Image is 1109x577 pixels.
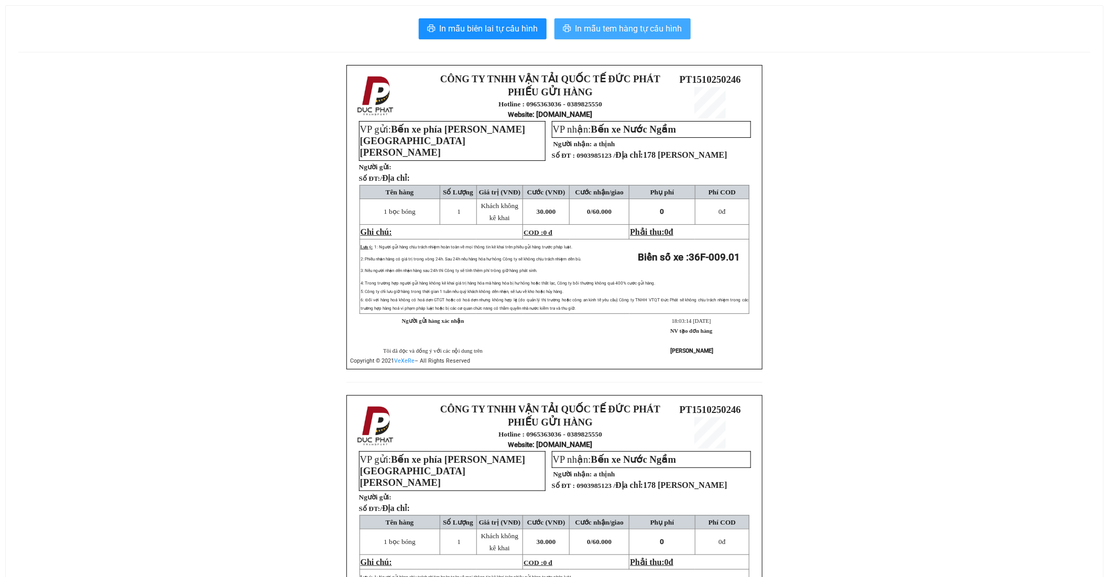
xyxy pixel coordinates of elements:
[524,559,552,567] span: COD :
[382,504,410,513] span: Địa chỉ:
[382,173,410,182] span: Địa chỉ:
[386,188,414,196] span: Tên hàng
[577,151,727,159] span: 0903985123 /
[479,518,521,526] span: Giá trị (VNĐ)
[427,24,436,34] span: printer
[443,518,473,526] span: Số Lượng
[481,202,518,222] span: Khách không kê khai
[359,175,410,182] strong: Số ĐT:
[359,163,392,171] strong: Người gửi:
[650,518,674,526] span: Phụ phí
[350,357,470,364] span: Copyright © 2021 – All Rights Reserved
[587,208,612,215] span: 0/
[508,110,593,118] strong: : [DOMAIN_NAME]
[384,538,416,546] span: 1 bọc bóng
[591,124,677,135] span: Bến xe Nước Ngầm
[508,441,533,449] span: Website
[615,481,727,489] span: Địa chỉ:
[508,111,533,118] span: Website
[508,417,593,428] strong: PHIẾU GỬI HÀNG
[552,151,575,159] strong: Số ĐT :
[524,228,552,236] span: COD :
[361,245,373,249] span: Lưu ý:
[591,454,677,465] span: Bến xe Nước Ngầm
[361,257,581,262] span: 2: Phiếu nhận hàng có giá trị trong vòng 24h. Sau 24h nếu hàng hóa hư hỏng Công ty sẽ không chịu ...
[689,252,741,263] span: 36F-009.01
[575,22,682,35] span: In mẫu tem hàng tự cấu hình
[457,208,461,215] span: 1
[443,188,473,196] span: Số Lượng
[543,228,552,236] span: 0 đ
[537,538,556,546] span: 30.000
[440,73,660,84] strong: CÔNG TY TNHH VẬN TẢI QUỐC TẾ ĐỨC PHÁT
[354,404,398,448] img: logo
[719,538,725,546] span: đ
[361,227,392,236] span: Ghi chú:
[669,558,673,567] span: đ
[643,150,727,159] span: 178 [PERSON_NAME]
[680,74,741,85] span: PT1510250246
[498,430,602,438] strong: Hotline : 0965363036 - 0389825550
[643,481,727,489] span: 178 [PERSON_NAME]
[361,558,392,567] span: Ghi chú:
[575,518,624,526] span: Cước nhận/giao
[419,18,547,39] button: printerIn mẫu biên lai tự cấu hình
[554,18,691,39] button: printerIn mẫu tem hàng tự cấu hình
[587,538,612,546] span: 0/
[537,208,556,215] span: 30.000
[594,140,615,148] span: a thịnh
[374,245,572,249] span: 1: Người gửi hàng chịu trách nhiệm hoàn toàn về mọi thông tin kê khai trên phiếu gửi hàng trước p...
[361,298,749,311] span: 6: Đối với hàng hoá không có hoá đơn GTGT hoặc có hoá đơn nhưng không hợp lệ (do quản lý thị trườ...
[359,505,410,513] strong: Số ĐT:
[670,328,712,334] strong: NV tạo đơn hàng
[665,558,669,567] span: 0
[630,558,673,567] span: Phải thu:
[479,188,521,196] span: Giá trị (VNĐ)
[672,318,711,324] span: 18:03:14 [DATE]
[671,347,714,354] strong: [PERSON_NAME]
[360,454,526,488] span: VP gửi:
[660,538,665,546] span: 0
[543,559,552,567] span: 0 đ
[553,124,677,135] span: VP nhận:
[553,470,592,478] strong: Người nhận:
[508,86,593,97] strong: PHIẾU GỬI HÀNG
[553,140,592,148] strong: Người nhận:
[394,357,415,364] a: VeXeRe
[680,404,741,415] span: PT1510250246
[359,493,392,501] strong: Người gửi:
[457,538,461,546] span: 1
[527,518,566,526] span: Cước (VNĐ)
[361,268,537,273] span: 3: Nếu người nhận đến nhận hàng sau 24h thì Công ty sẽ tính thêm phí trông giữ hàng phát sinh.
[709,518,736,526] span: Phí COD
[508,440,593,449] strong: : [DOMAIN_NAME]
[361,289,563,294] span: 5: Công ty chỉ lưu giữ hàng trong thời gian 1 tuần nếu quý khách không đến nhận, sẽ lưu về kho ho...
[481,532,518,552] span: Khách không kê khai
[498,100,602,108] strong: Hotline : 0965363036 - 0389825550
[594,470,615,478] span: a thịnh
[615,150,727,159] span: Địa chỉ:
[650,188,674,196] span: Phụ phí
[630,227,673,236] span: Phải thu:
[383,348,483,354] span: Tôi đã đọc và đồng ý với các nội dung trên
[665,227,669,236] span: 0
[577,482,727,489] span: 0903985123 /
[563,24,571,34] span: printer
[440,22,538,35] span: In mẫu biên lai tự cấu hình
[552,482,575,489] strong: Số ĐT :
[380,505,410,513] span: /
[575,188,624,196] span: Cước nhận/giao
[360,454,526,488] span: Bến xe phía [PERSON_NAME][GEOGRAPHIC_DATA][PERSON_NAME]
[709,188,736,196] span: Phí COD
[719,208,722,215] span: 0
[386,518,414,526] span: Tên hàng
[527,188,566,196] span: Cước (VNĐ)
[660,208,665,215] span: 0
[553,454,677,465] span: VP nhận:
[593,538,612,546] span: 60.000
[719,538,722,546] span: 0
[361,281,656,286] span: 4: Trong trường hợp người gửi hàng không kê khai giá trị hàng hóa mà hàng hóa bị hư hỏng hoặc thấ...
[638,252,741,263] strong: Biển số xe :
[384,208,416,215] span: 1 bọc bóng
[380,175,410,182] span: /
